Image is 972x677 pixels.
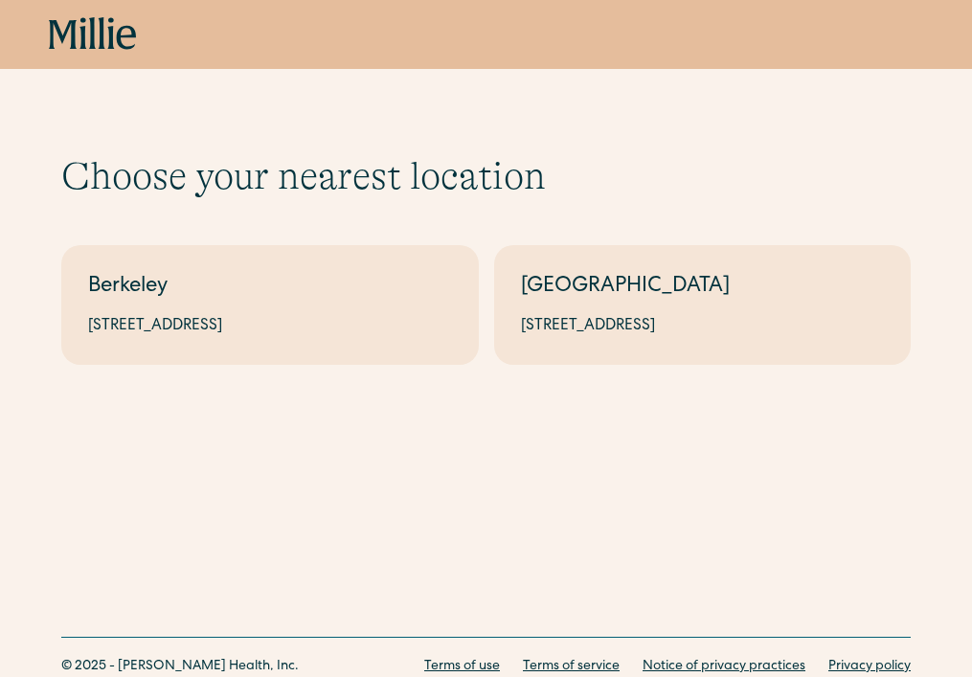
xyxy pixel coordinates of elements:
div: [GEOGRAPHIC_DATA] [521,272,885,304]
a: Notice of privacy practices [643,657,805,677]
div: [STREET_ADDRESS] [521,315,885,338]
div: Berkeley [88,272,452,304]
a: Privacy policy [828,657,911,677]
div: © 2025 - [PERSON_NAME] Health, Inc. [61,657,299,677]
div: [STREET_ADDRESS] [88,315,452,338]
a: Berkeley[STREET_ADDRESS] [61,245,479,365]
a: Terms of use [424,657,500,677]
h1: Choose your nearest location [61,153,911,199]
a: home [49,17,137,52]
a: Terms of service [523,657,620,677]
a: [GEOGRAPHIC_DATA][STREET_ADDRESS] [494,245,912,365]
